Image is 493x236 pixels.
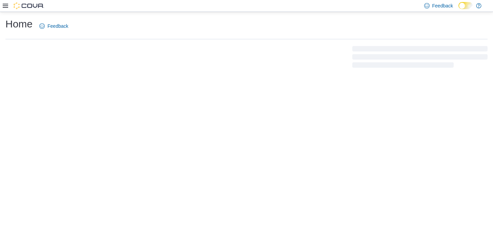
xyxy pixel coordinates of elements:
[14,2,44,9] img: Cova
[458,2,473,9] input: Dark Mode
[37,19,71,33] a: Feedback
[352,47,488,69] span: Loading
[432,2,453,9] span: Feedback
[5,17,33,31] h1: Home
[47,23,68,29] span: Feedback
